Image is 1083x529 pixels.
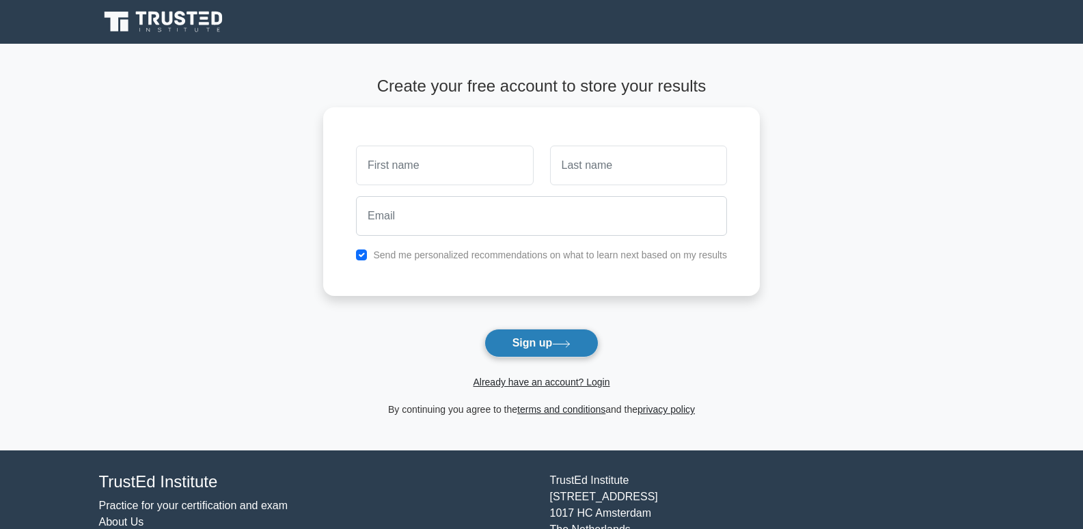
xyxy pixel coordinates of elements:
[356,146,533,185] input: First name
[550,146,727,185] input: Last name
[99,472,534,492] h4: TrustEd Institute
[99,516,144,528] a: About Us
[356,196,727,236] input: Email
[99,500,288,511] a: Practice for your certification and exam
[517,404,605,415] a: terms and conditions
[638,404,695,415] a: privacy policy
[323,77,760,96] h4: Create your free account to store your results
[484,329,599,357] button: Sign up
[373,249,727,260] label: Send me personalized recommendations on what to learn next based on my results
[315,401,768,418] div: By continuing you agree to the and the
[473,377,609,388] a: Already have an account? Login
